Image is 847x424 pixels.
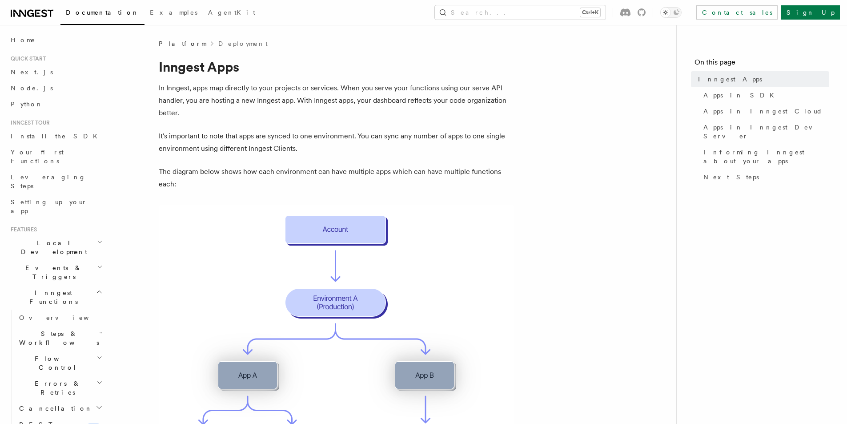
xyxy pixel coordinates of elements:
h4: On this page [694,57,829,71]
a: Sign Up [781,5,840,20]
a: Setting up your app [7,194,104,219]
a: Examples [145,3,203,24]
p: In Inngest, apps map directly to your projects or services. When you serve your functions using o... [159,82,514,119]
a: Home [7,32,104,48]
button: Search...Ctrl+K [435,5,606,20]
a: Leveraging Steps [7,169,104,194]
a: Overview [16,310,104,326]
button: Inngest Functions [7,285,104,310]
span: Inngest tour [7,119,50,126]
a: Apps in Inngest Dev Server [700,119,829,144]
button: Cancellation [16,400,104,416]
span: Apps in SDK [703,91,779,100]
a: Contact sales [696,5,778,20]
span: Flow Control [16,354,96,372]
span: Inngest Apps [698,75,762,84]
a: Node.js [7,80,104,96]
span: Steps & Workflows [16,329,99,347]
span: Home [11,36,36,44]
a: Your first Functions [7,144,104,169]
span: Your first Functions [11,149,64,165]
span: Node.js [11,85,53,92]
a: Deployment [218,39,268,48]
span: Quick start [7,55,46,62]
h1: Inngest Apps [159,59,514,75]
a: Informing Inngest about your apps [700,144,829,169]
span: Platform [159,39,206,48]
span: Apps in Inngest Cloud [703,107,823,116]
span: Leveraging Steps [11,174,86,190]
span: Next Steps [703,173,759,182]
span: Inngest Functions [7,288,96,306]
a: Inngest Apps [694,71,829,87]
kbd: Ctrl+K [580,8,600,17]
a: Apps in SDK [700,87,829,103]
a: Python [7,96,104,112]
a: Apps in Inngest Cloud [700,103,829,119]
span: Local Development [7,238,97,256]
a: Documentation [60,3,145,25]
span: Features [7,226,37,233]
span: Examples [150,9,197,16]
span: Apps in Inngest Dev Server [703,123,829,141]
span: Errors & Retries [16,379,96,397]
button: Toggle dark mode [660,7,682,18]
button: Events & Triggers [7,260,104,285]
span: Informing Inngest about your apps [703,148,829,166]
button: Steps & Workflows [16,326,104,351]
span: Overview [19,314,111,321]
p: The diagram below shows how each environment can have multiple apps which can have multiple funct... [159,166,514,190]
p: It's important to note that apps are synced to one environment. You can sync any number of apps t... [159,130,514,155]
span: Cancellation [16,404,92,413]
button: Local Development [7,235,104,260]
button: Errors & Retries [16,376,104,400]
button: Flow Control [16,351,104,376]
span: Setting up your app [11,198,87,214]
a: AgentKit [203,3,261,24]
a: Next.js [7,64,104,80]
span: AgentKit [208,9,255,16]
span: Install the SDK [11,133,103,140]
span: Documentation [66,9,139,16]
span: Events & Triggers [7,263,97,281]
a: Install the SDK [7,128,104,144]
a: Next Steps [700,169,829,185]
span: Next.js [11,69,53,76]
span: Python [11,101,43,108]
